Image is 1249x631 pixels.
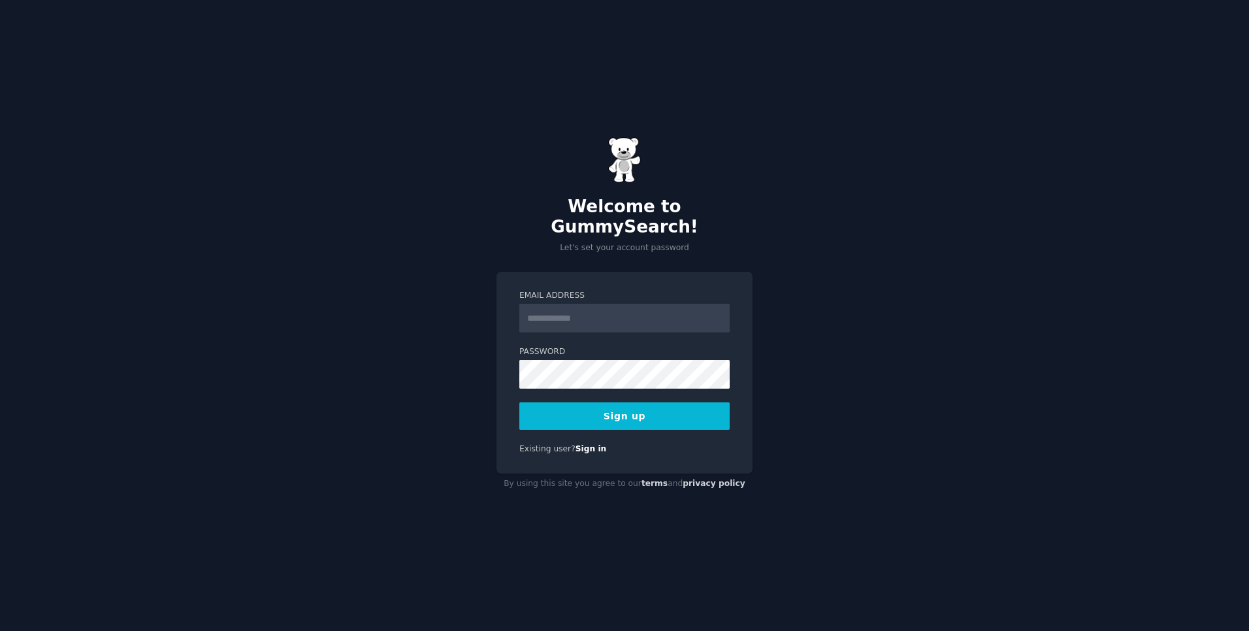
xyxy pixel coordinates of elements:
label: Password [519,346,730,358]
img: Gummy Bear [608,137,641,183]
a: privacy policy [683,479,745,488]
span: Existing user? [519,444,576,453]
button: Sign up [519,402,730,430]
a: terms [641,479,668,488]
h2: Welcome to GummySearch! [496,197,753,238]
p: Let's set your account password [496,242,753,254]
div: By using this site you agree to our and [496,474,753,494]
label: Email Address [519,290,730,302]
a: Sign in [576,444,607,453]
